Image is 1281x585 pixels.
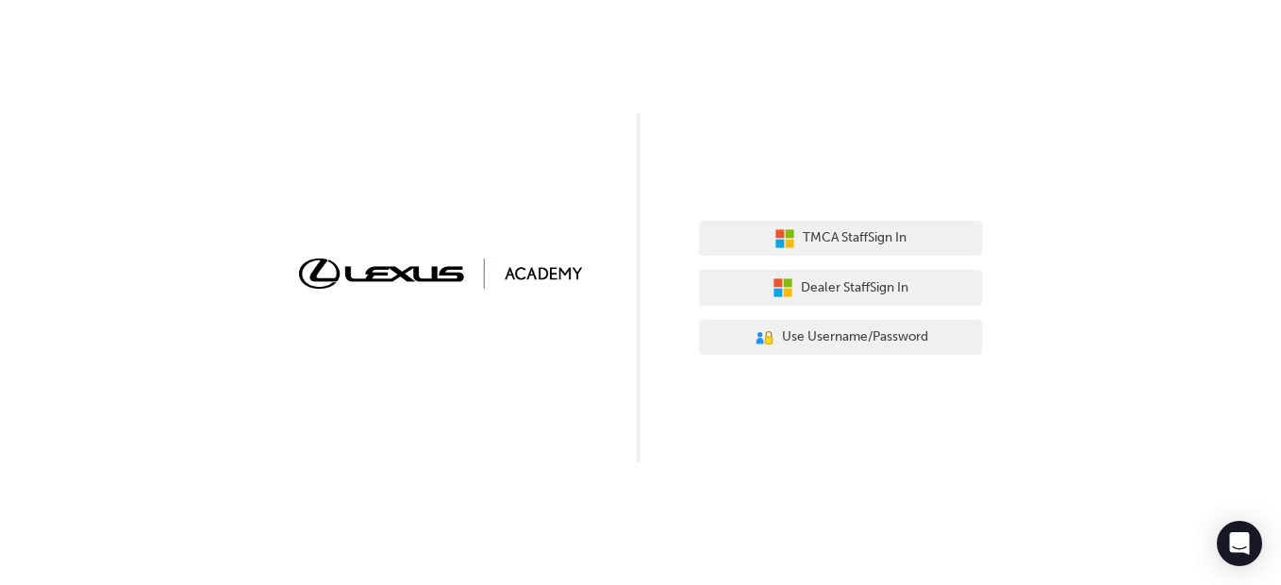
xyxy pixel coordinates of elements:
button: TMCA StaffSign In [699,221,982,257]
span: TMCA Staff Sign In [803,227,907,249]
img: Trak [299,259,582,288]
div: Open Intercom Messenger [1217,521,1262,566]
span: Dealer Staff Sign In [801,277,908,299]
span: Use Username/Password [782,326,928,348]
button: Dealer StaffSign In [699,270,982,306]
button: Use Username/Password [699,320,982,356]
